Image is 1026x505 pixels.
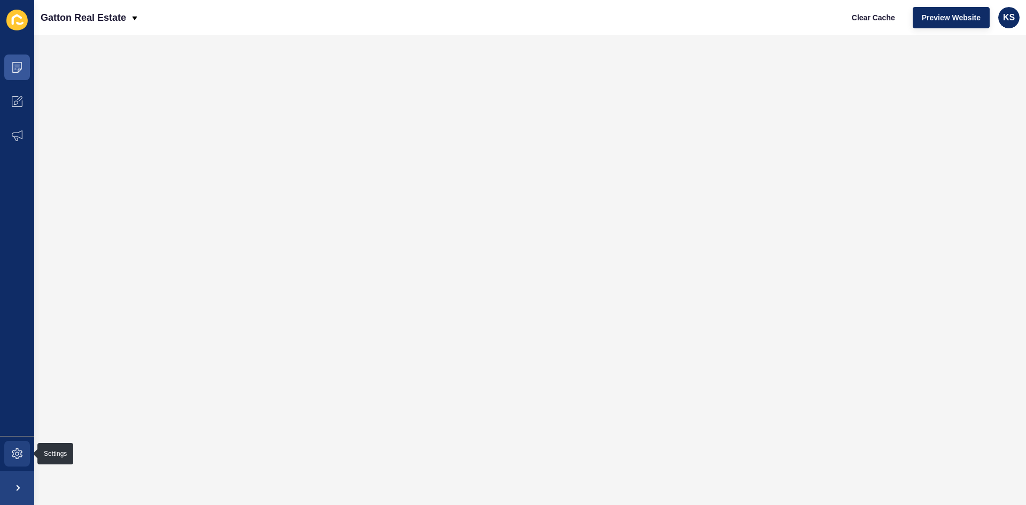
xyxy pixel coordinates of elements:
p: Gatton Real Estate [41,4,126,31]
span: Preview Website [922,12,981,23]
div: Settings [44,449,67,458]
button: Preview Website [913,7,990,28]
span: KS [1003,12,1015,23]
button: Clear Cache [843,7,904,28]
span: Clear Cache [852,12,895,23]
